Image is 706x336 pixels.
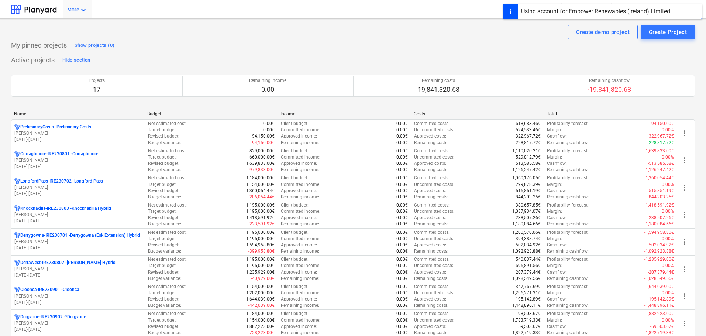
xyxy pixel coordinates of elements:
p: Client budget : [281,121,309,127]
p: 1,195,000.00€ [246,229,275,236]
p: Target budget : [148,208,177,215]
p: Remaining costs : [414,221,448,227]
p: 0.00€ [396,121,408,127]
p: Cashflow : [547,269,567,276]
p: Committed income : [281,208,320,215]
p: Remaining income [249,77,286,84]
p: 829,000.00€ [249,148,275,154]
p: Remaining cashflow [588,77,631,84]
p: Profitability forecast : [547,284,589,290]
p: 0.00€ [396,296,408,302]
p: Remaining costs : [414,248,448,254]
p: Remaining income : [281,194,319,200]
p: [PERSON_NAME] [14,320,142,326]
p: Revised budget : [148,160,179,167]
p: Committed costs : [414,148,450,154]
p: 1,195,000.00€ [246,256,275,263]
p: -1,126,247.42€ [644,167,674,173]
p: Committed income : [281,236,320,242]
div: Cloonca-IRE230901 -Cloonca[PERSON_NAME][DATE]-[DATE] [14,287,142,305]
p: Remaining income : [281,276,319,282]
p: Target budget : [148,154,177,160]
p: [DATE] - [DATE] [14,299,142,306]
p: 0.00 [249,85,286,94]
p: 94,150.00€ [252,133,275,139]
p: 0.00% [662,181,674,188]
p: -1,028,549.56€ [644,276,674,282]
p: 1,028,549.56€ [512,276,541,282]
p: Budget variance : [148,248,181,254]
p: -844,203.25€ [648,194,674,200]
p: Margin : [547,236,562,242]
p: 347,767.69€ [516,284,541,290]
p: 0.00€ [396,269,408,276]
p: 0.00€ [263,127,275,133]
p: 1,110,020.21€ [512,148,541,154]
p: Approved costs : [414,242,446,248]
div: DerraWest-IRE230802 -[PERSON_NAME] Hybrid[PERSON_NAME][DATE]-[DATE] [14,260,142,278]
p: Uncommitted costs : [414,290,454,296]
p: -1,639,833.00€ [644,148,674,154]
p: Client budget : [281,229,309,236]
p: Approved income : [281,269,317,276]
div: Project has multi currencies enabled [14,205,20,212]
div: Costs [414,111,541,117]
p: Net estimated cost : [148,175,187,181]
p: LongfordPass-IRE230702 - Longford Pass [20,178,103,184]
p: [DATE] - [DATE] [14,136,142,143]
p: -19,841,320.68 [588,85,631,94]
p: 0.00% [662,263,674,269]
p: 1,360,054.44€ [246,188,275,194]
p: Remaining income : [281,140,319,146]
div: Income [280,111,408,117]
p: Projects [89,77,105,84]
div: Dergvone-IRE230902 -*Dergvone[PERSON_NAME][DATE]-[DATE] [14,314,142,333]
p: Remaining income : [281,221,319,227]
p: Committed income : [281,290,320,296]
p: [PERSON_NAME] [14,239,142,245]
p: -513,585.58€ [648,160,674,167]
p: 1,126,247.42€ [512,167,541,173]
p: -1,235,929.00€ [644,256,674,263]
p: Cashflow : [547,215,567,221]
p: Remaining income : [281,302,319,309]
span: more_vert [680,183,689,192]
div: Project has multi currencies enabled [14,287,20,293]
div: Create demo project [576,27,630,37]
p: -1,360,054.44€ [644,175,674,181]
p: -1,180,084.66€ [644,221,674,227]
i: keyboard_arrow_down [79,6,88,14]
p: Cashflow : [547,160,567,167]
div: Project has multi currencies enabled [14,314,20,320]
p: -322,967.72€ [648,133,674,139]
p: Committed costs : [414,121,450,127]
p: 660,000.00€ [249,154,275,160]
p: Curraghmore-IRE230801 - Curraghmore [20,151,98,157]
p: 1,154,000.00€ [246,181,275,188]
div: Chat Widget [669,301,706,336]
p: [PERSON_NAME] [14,212,142,218]
p: Uncommitted costs : [414,154,454,160]
p: Committed costs : [414,175,450,181]
p: Revised budget : [148,188,179,194]
p: 513,585.58€ [516,160,541,167]
p: Profitability forecast : [547,121,589,127]
p: Cashflow : [547,188,567,194]
p: 1,195,000.00€ [246,202,275,208]
p: -1,594,958.80€ [644,229,674,236]
p: -524,533.46€ [514,127,541,133]
div: Total [547,111,674,117]
p: [DATE] - [DATE] [14,218,142,224]
p: 0.00€ [396,208,408,215]
p: Uncommitted costs : [414,236,454,242]
button: Show projects (0) [73,39,116,51]
p: -1,644,039.00€ [644,284,674,290]
p: Approved costs : [414,160,446,167]
div: Project has multi currencies enabled [14,178,20,184]
p: Net estimated cost : [148,284,187,290]
p: -228,817.72€ [514,140,541,146]
p: 0.00€ [396,229,408,236]
p: Remaining cashflow : [547,167,589,173]
p: Target budget : [148,290,177,296]
div: Project has multi currencies enabled [14,232,20,239]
